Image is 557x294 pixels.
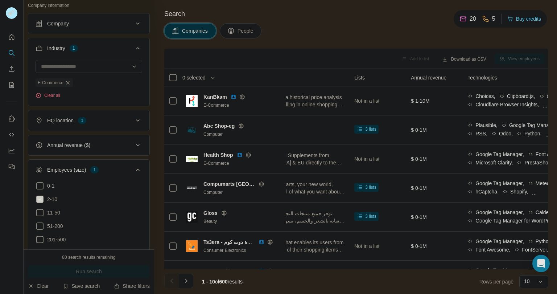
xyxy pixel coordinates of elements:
span: Compumarts [GEOGRAPHIC_DATA] [203,180,255,188]
span: $ 1-10M [411,98,429,104]
span: Google Tag Manager, [475,209,524,216]
button: Navigate to next page [179,274,193,288]
div: 1 [70,45,78,52]
div: Computer [203,189,282,196]
p: Company information [28,2,150,9]
button: Dashboard [6,144,17,157]
span: Google Tag Manager, [475,151,524,158]
span: Companies [182,27,209,34]
button: Buy credits [507,14,541,24]
span: Microsoft Clarity, [475,159,513,166]
span: Meteor, [536,180,553,187]
span: نوفر جميع منتجات التجميل و العناية بالبشرة و العناية بالشعر والجسم، تسوقي عبر موقعنا في كل منتجات... [238,210,346,224]
img: LinkedIn logo [237,152,243,158]
span: RSS, [475,130,487,137]
img: Logo of Footcourt Egypt [186,269,198,281]
span: Google Tag Manager, [475,238,524,245]
p: 5 [492,15,495,23]
span: 1 - 10 [202,279,215,285]
span: $ 0-1M [411,156,427,162]
img: Logo of Ts3era - تسعيرة دوت كوم [186,240,198,252]
h4: Search [164,9,548,19]
button: Share filters [114,282,150,290]
span: Google Tag Manager, [475,267,524,274]
button: Clear [28,282,49,290]
span: Technologies [467,74,497,81]
button: Use Surfe API [6,128,17,141]
span: Footcourt [GEOGRAPHIC_DATA] [203,268,255,275]
button: Download as CSV [437,54,491,65]
span: Choices, [475,93,495,100]
span: Plausible, [475,122,498,129]
button: Use Surfe on LinkedIn [6,112,17,125]
span: Lists [354,74,365,81]
button: Annual revenue ($) [28,136,149,154]
span: $ 0-1M [411,243,427,249]
div: E-Commerce [203,160,282,167]
span: 0 selected [182,74,206,81]
span: Python, [536,238,553,245]
span: of [215,279,219,285]
span: Abc Shop-eg [203,122,235,130]
span: Not in a list [354,156,379,162]
button: Industry1 [28,40,149,60]
span: Not in a list [354,98,379,104]
span: Not in a list [354,243,379,249]
span: 600 [219,279,228,285]
button: Employees (size)1 [28,161,149,181]
span: E-Commerce [38,79,63,86]
span: 201-500 [44,236,66,243]
span: Ts3era is a platform that enables its users from comparing the prices of their shopping items acr... [238,239,346,253]
div: Employees (size) [47,166,86,173]
p: 10 [524,278,530,285]
div: 1 [78,117,86,124]
span: $ 0-1M [411,185,427,191]
span: results [202,279,243,285]
div: Industry [47,45,65,52]
span: Odoo, [499,130,513,137]
div: 1 [90,167,99,173]
span: hCaptcha, [475,188,499,195]
span: 11-50 [44,209,60,216]
div: Consumer Electronics [203,247,282,254]
div: 80 search results remaining [62,254,115,261]
span: Python, [524,130,541,137]
span: Rows per page [479,278,513,285]
div: Annual revenue ($) [47,142,90,149]
div: E-Commerce [203,102,282,109]
div: Beauty [203,218,282,225]
button: Quick start [6,30,17,44]
button: HQ location1 [28,112,149,129]
span: 2-10 [44,196,57,203]
img: LinkedIn logo [259,268,264,274]
span: $ 0-1M [411,214,427,220]
div: Company [47,20,69,27]
button: Company [28,15,149,32]
span: Clipboard.js, [507,93,535,100]
img: Logo of Health Shop [186,156,198,162]
button: Save search [63,282,100,290]
span: $ 0-1M [411,127,427,133]
p: 20 [470,15,476,23]
img: LinkedIn logo [259,239,264,245]
span: 51-200 [44,222,63,230]
button: Search [6,46,17,60]
span: People [238,27,254,34]
span: 3 lists [365,126,376,132]
img: Logo of Compumarts Egypt [186,187,198,189]
span: Welcome to compumarts, your new world, where you can find all of what you want about computers, s... [238,181,346,195]
span: 3 lists [365,213,376,220]
img: LinkedIn logo [231,94,236,100]
span: 0-1 [44,182,54,189]
span: Original Vitamins and Supplements from [GEOGRAPHIC_DATA] & EU directly to the customers in [GEOGR... [238,152,346,166]
span: FontServer, [522,246,548,253]
span: Health Shop [203,151,233,159]
span: [DOMAIN_NAME] is a historical price analysis portal for products selling in online shopping & eCo... [238,94,346,108]
span: Font Awesome, [475,246,510,253]
span: Footcourt is a new multi-brand footwear concept with a wide fashion selection of global high-end ... [238,268,346,282]
span: Ts3era - تسعيرة دوت كوم [203,239,260,245]
button: My lists [6,78,17,91]
span: Cloudflare Browser Insights, [475,101,539,108]
img: Logo of Gloss [186,211,198,223]
div: Computer [203,131,282,138]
